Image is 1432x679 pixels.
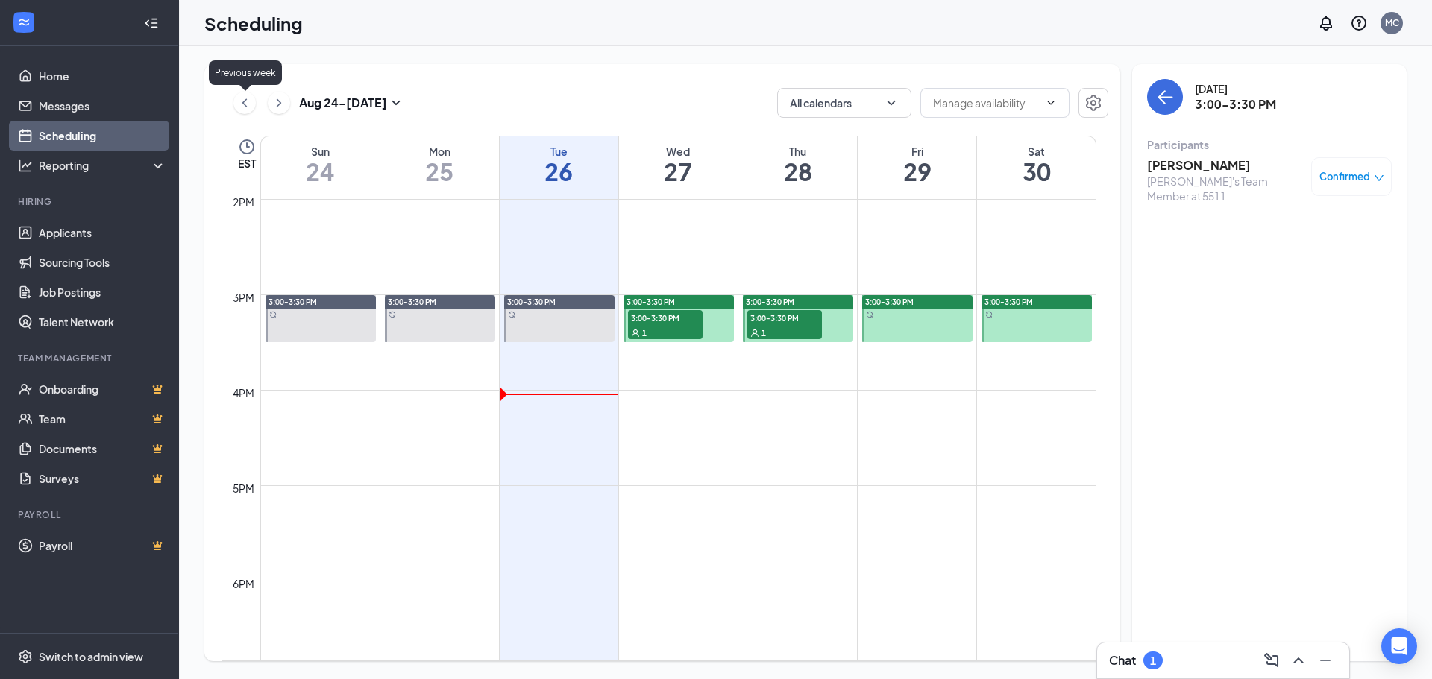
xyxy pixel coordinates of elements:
[1290,651,1307,669] svg: ChevronUp
[39,158,167,173] div: Reporting
[271,94,286,112] svg: ChevronRight
[866,311,873,318] svg: Sync
[39,218,166,247] a: Applicants
[237,94,252,112] svg: ChevronLeft
[230,194,257,210] div: 2pm
[388,297,436,307] span: 3:00-3:30 PM
[1319,169,1370,184] span: Confirmed
[380,136,499,192] a: August 25, 2025
[39,121,166,151] a: Scheduling
[39,277,166,307] a: Job Postings
[18,649,33,664] svg: Settings
[209,60,282,85] div: Previous week
[1287,648,1310,672] button: ChevronUp
[269,311,277,318] svg: Sync
[977,136,1096,192] a: August 30, 2025
[39,247,166,277] a: Sourcing Tools
[1350,14,1368,32] svg: QuestionInfo
[1147,157,1304,174] h3: [PERSON_NAME]
[738,136,857,192] a: August 28, 2025
[261,144,380,159] div: Sun
[507,297,556,307] span: 3:00-3:30 PM
[18,158,33,173] svg: Analysis
[500,136,618,192] a: August 26, 2025
[747,310,822,325] span: 3:00-3:30 PM
[1316,651,1334,669] svg: Minimize
[1156,88,1174,106] svg: ArrowLeft
[18,195,163,208] div: Hiring
[1374,173,1384,183] span: down
[777,88,911,118] button: All calendarsChevronDown
[230,480,257,496] div: 5pm
[16,15,31,30] svg: WorkstreamLogo
[299,95,387,111] h3: Aug 24 - [DATE]
[18,508,163,521] div: Payroll
[984,297,1033,307] span: 3:00-3:30 PM
[500,159,618,184] h1: 26
[738,144,857,159] div: Thu
[642,328,647,338] span: 1
[380,159,499,184] h1: 25
[39,434,166,464] a: DocumentsCrown
[1109,652,1136,669] h3: Chat
[39,374,166,404] a: OnboardingCrown
[858,136,976,192] a: August 29, 2025
[39,404,166,434] a: TeamCrown
[1147,174,1304,203] div: [PERSON_NAME]'s Team Member at 5511
[1078,88,1108,118] button: Settings
[39,531,166,560] a: PayrollCrown
[39,61,166,91] a: Home
[865,297,914,307] span: 3:00-3:30 PM
[261,159,380,184] h1: 24
[977,144,1096,159] div: Sat
[1381,628,1417,664] div: Open Intercom Messenger
[1313,648,1337,672] button: Minimize
[39,91,166,121] a: Messages
[380,144,499,159] div: Mon
[1195,96,1276,113] h3: 3:00-3:30 PM
[933,95,1039,111] input: Manage availability
[626,297,675,307] span: 3:00-3:30 PM
[387,94,405,112] svg: SmallChevronDown
[985,311,993,318] svg: Sync
[1147,137,1392,152] div: Participants
[631,329,640,338] svg: User
[738,159,857,184] h1: 28
[500,144,618,159] div: Tue
[18,352,163,364] div: Team Management
[1147,79,1183,115] button: back-button
[1150,654,1156,667] div: 1
[268,297,317,307] span: 3:00-3:30 PM
[39,464,166,493] a: SurveysCrown
[204,10,303,36] h1: Scheduling
[1084,94,1102,112] svg: Settings
[39,649,143,664] div: Switch to admin view
[39,307,166,337] a: Talent Network
[1045,97,1057,109] svg: ChevronDown
[628,310,703,325] span: 3:00-3:30 PM
[230,385,257,401] div: 4pm
[1385,16,1399,29] div: MC
[1260,648,1284,672] button: ComposeMessage
[761,328,766,338] span: 1
[268,92,290,114] button: ChevronRight
[750,329,759,338] svg: User
[1263,651,1281,669] svg: ComposeMessage
[238,156,256,171] span: EST
[230,289,257,306] div: 3pm
[238,138,256,156] svg: Clock
[619,159,738,184] h1: 27
[619,136,738,192] a: August 27, 2025
[144,16,159,31] svg: Collapse
[1195,81,1276,96] div: [DATE]
[884,95,899,110] svg: ChevronDown
[230,575,257,592] div: 6pm
[261,136,380,192] a: August 24, 2025
[508,311,515,318] svg: Sync
[233,92,256,114] button: ChevronLeft
[977,159,1096,184] h1: 30
[1317,14,1335,32] svg: Notifications
[619,144,738,159] div: Wed
[858,144,976,159] div: Fri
